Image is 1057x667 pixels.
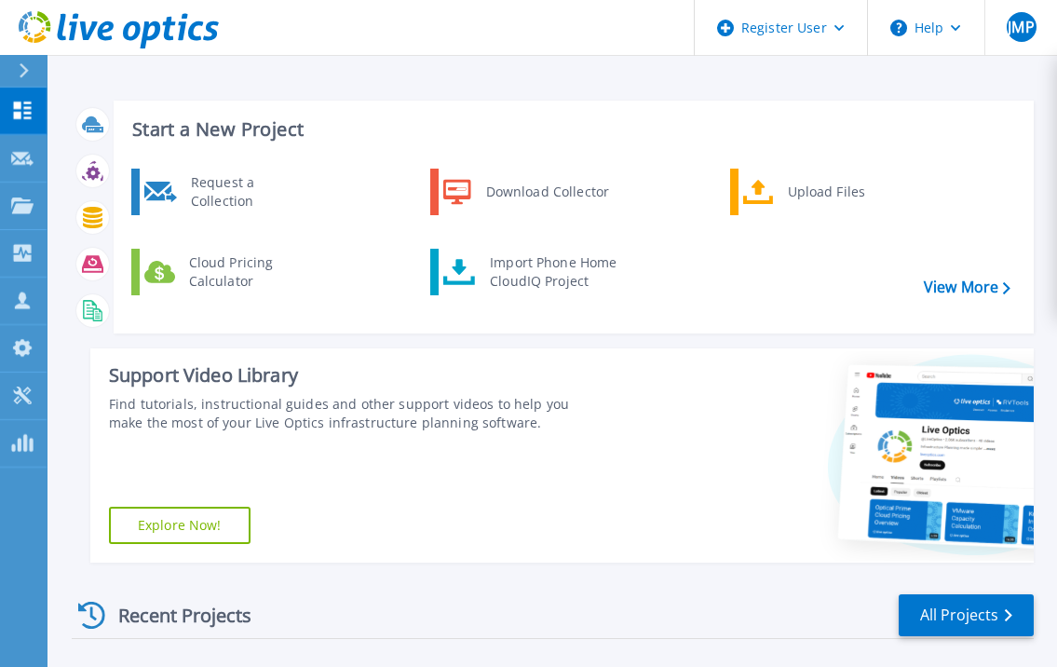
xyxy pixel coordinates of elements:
[481,253,626,291] div: Import Phone Home CloudIQ Project
[924,279,1010,296] a: View More
[131,249,322,295] a: Cloud Pricing Calculator
[779,173,916,211] div: Upload Files
[109,363,597,388] div: Support Video Library
[730,169,921,215] a: Upload Files
[180,253,318,291] div: Cloud Pricing Calculator
[109,507,251,544] a: Explore Now!
[1008,20,1034,34] span: JMP
[899,594,1034,636] a: All Projects
[430,169,621,215] a: Download Collector
[131,169,322,215] a: Request a Collection
[132,119,1010,140] h3: Start a New Project
[477,173,617,211] div: Download Collector
[182,173,318,211] div: Request a Collection
[109,395,597,432] div: Find tutorials, instructional guides and other support videos to help you make the most of your L...
[72,592,277,638] div: Recent Projects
